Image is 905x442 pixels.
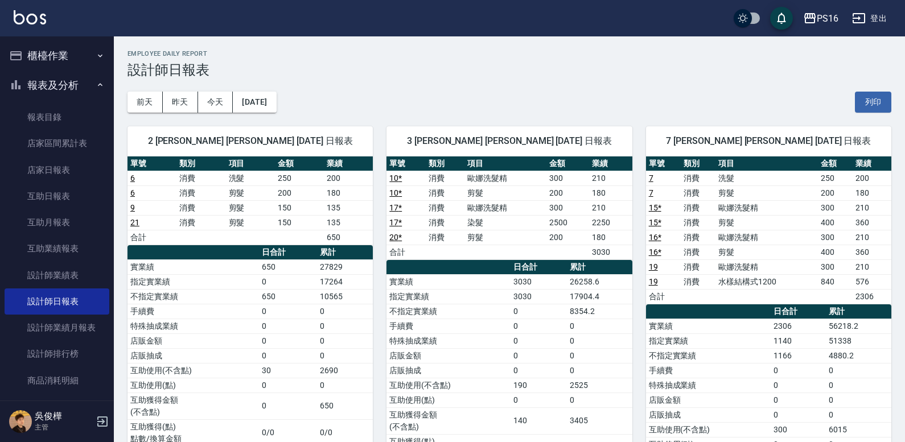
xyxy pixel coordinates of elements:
td: 0 [259,393,317,419]
th: 項目 [226,156,275,171]
td: 0 [511,304,567,319]
th: 累計 [317,245,373,260]
td: 消費 [426,171,464,185]
td: 互助獲得金額 (不含點) [127,393,259,419]
a: 7 [649,174,653,183]
td: 洗髮 [226,171,275,185]
td: 歐娜洗髮精 [715,230,818,245]
td: 店販抽成 [127,348,259,363]
td: 0 [771,363,826,378]
a: 設計師業績表 [5,262,109,288]
td: 0 [259,378,317,393]
td: 300 [818,259,853,274]
a: 7 [649,188,653,197]
a: 互助業績報表 [5,236,109,262]
td: 不指定實業績 [646,348,771,363]
td: 店販金額 [646,393,771,407]
a: 19 [649,277,658,286]
th: 累計 [826,304,891,319]
td: 消費 [176,215,225,230]
td: 300 [818,230,853,245]
td: 手續費 [386,319,511,333]
td: 210 [853,200,891,215]
td: 歐娜洗髮精 [715,200,818,215]
td: 0 [567,393,632,407]
td: 6015 [826,422,891,437]
td: 200 [853,171,891,185]
th: 業績 [853,156,891,171]
td: 4880.2 [826,348,891,363]
td: 0 [511,363,567,378]
button: 報表及分析 [5,71,109,100]
td: 實業績 [646,319,771,333]
td: 互助獲得金額 (不含點) [386,407,511,434]
td: 400 [818,215,853,230]
button: 昨天 [163,92,198,113]
td: 3030 [511,289,567,304]
td: 0 [826,407,891,422]
td: 消費 [426,200,464,215]
a: 9 [130,203,135,212]
td: 200 [546,185,589,200]
td: 180 [853,185,891,200]
td: 200 [818,185,853,200]
td: 0 [259,304,317,319]
td: 17904.4 [567,289,632,304]
td: 合計 [386,245,425,259]
td: 250 [818,171,853,185]
td: 180 [324,185,373,200]
td: 合計 [127,230,176,245]
td: 200 [546,230,589,245]
td: 水樣結構式1200 [715,274,818,289]
td: 手續費 [646,363,771,378]
td: 3405 [567,407,632,434]
a: 21 [130,218,139,227]
td: 360 [853,245,891,259]
td: 歐娜洗髮精 [464,200,546,215]
td: 0 [511,319,567,333]
td: 剪髮 [715,245,818,259]
td: 0 [317,378,373,393]
td: 剪髮 [226,215,275,230]
table: a dense table [127,156,373,245]
td: 300 [771,422,826,437]
td: 0 [826,393,891,407]
td: 實業績 [127,259,259,274]
td: 26258.6 [567,274,632,289]
td: 650 [259,289,317,304]
a: 設計師業績月報表 [5,315,109,341]
td: 210 [589,200,632,215]
th: 金額 [546,156,589,171]
th: 日合計 [259,245,317,260]
td: 互助使用(不含點) [127,363,259,378]
button: 櫃檯作業 [5,41,109,71]
table: a dense table [386,156,632,260]
td: 0 [567,319,632,333]
td: 店販抽成 [386,363,511,378]
span: 7 [PERSON_NAME] [PERSON_NAME] [DATE] 日報表 [660,135,878,147]
td: 手續費 [127,304,259,319]
h3: 設計師日報表 [127,62,891,78]
th: 單號 [127,156,176,171]
td: 150 [275,200,324,215]
img: Logo [14,10,46,24]
h5: 吳俊樺 [35,411,93,422]
td: 0 [317,304,373,319]
td: 0 [567,333,632,348]
td: 135 [324,215,373,230]
td: 840 [818,274,853,289]
td: 剪髮 [715,215,818,230]
a: 設計師日報表 [5,288,109,315]
td: 400 [818,245,853,259]
button: 前天 [127,92,163,113]
th: 類別 [681,156,715,171]
a: 6 [130,188,135,197]
td: 互助使用(不含點) [646,422,771,437]
th: 業績 [589,156,632,171]
td: 0 [317,348,373,363]
td: 0 [771,378,826,393]
td: 染髮 [464,215,546,230]
td: 剪髮 [464,185,546,200]
td: 2525 [567,378,632,393]
th: 日合計 [771,304,826,319]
